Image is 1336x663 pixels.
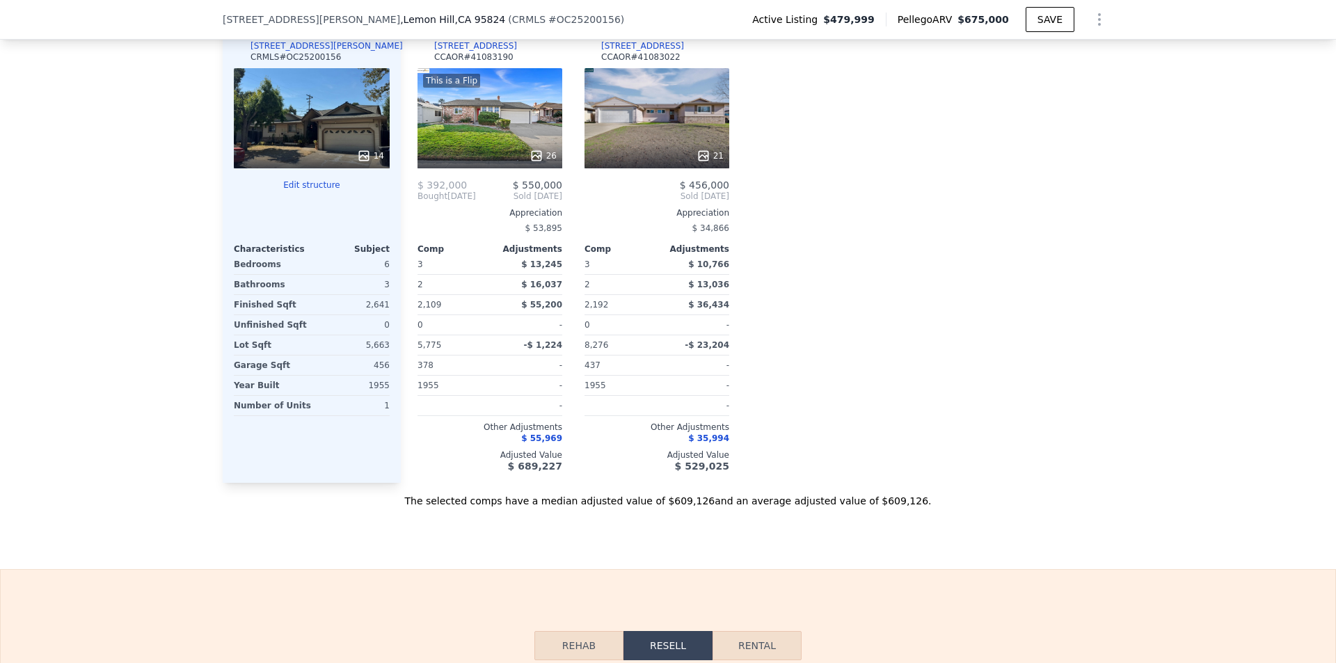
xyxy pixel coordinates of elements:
div: Adjusted Value [584,449,729,461]
button: SAVE [1026,7,1074,32]
button: Show Options [1085,6,1113,33]
div: Bedrooms [234,255,309,274]
div: [STREET_ADDRESS] [601,40,684,51]
div: Garage Sqft [234,356,309,375]
div: Appreciation [584,207,729,218]
div: 2 [417,275,487,294]
div: - [660,376,729,395]
div: 2 [584,275,654,294]
span: $ 53,895 [525,223,562,233]
span: $ 13,245 [521,259,562,269]
span: , CA 95824 [454,14,505,25]
div: 6 [315,255,390,274]
div: - [493,396,562,415]
span: Pellego ARV [898,13,958,26]
div: - [493,356,562,375]
button: Rehab [534,631,623,660]
button: Resell [623,631,713,660]
span: $ 34,866 [692,223,729,233]
span: 5,775 [417,340,441,350]
span: 437 [584,360,601,370]
div: [STREET_ADDRESS][PERSON_NAME] [250,40,403,51]
span: 0 [417,320,423,330]
div: Other Adjustments [417,422,562,433]
span: $ 550,000 [513,179,562,191]
div: CRMLS # OC25200156 [250,51,341,63]
div: Comp [584,243,657,255]
span: Sold [DATE] [584,191,729,202]
span: $ 55,969 [521,433,562,443]
a: [STREET_ADDRESS] [584,40,684,51]
div: 0 [315,315,390,335]
span: 3 [417,259,423,269]
div: 14 [357,149,384,163]
span: 2,109 [417,300,441,310]
div: Characteristics [234,243,312,255]
div: 1955 [417,376,487,395]
div: ( ) [508,13,624,26]
span: 0 [584,320,590,330]
div: Other Adjustments [584,422,729,433]
span: # OC25200156 [548,14,621,25]
div: - [493,376,562,395]
div: - [493,315,562,335]
span: [STREET_ADDRESS][PERSON_NAME] [223,13,400,26]
div: [STREET_ADDRESS] [434,40,517,51]
span: $ 529,025 [675,461,729,472]
div: Adjustments [657,243,729,255]
span: $ 16,037 [521,280,562,289]
span: $ 689,227 [508,461,562,472]
span: 8,276 [584,340,608,350]
div: Finished Sqft [234,295,309,314]
div: 26 [530,149,557,163]
span: , Lemon Hill [400,13,505,26]
div: 1955 [584,376,654,395]
div: [DATE] [417,191,476,202]
span: $ 456,000 [680,179,729,191]
button: Edit structure [234,179,390,191]
span: -$ 23,204 [685,340,729,350]
span: $479,999 [823,13,875,26]
div: This is a Flip [423,74,480,88]
span: -$ 1,224 [524,340,562,350]
span: 2,192 [584,300,608,310]
div: 2,641 [315,295,390,314]
button: Rental [713,631,802,660]
span: $ 55,200 [521,300,562,310]
div: Unfinished Sqft [234,315,309,335]
span: $ 10,766 [688,259,729,269]
div: 1955 [315,376,390,395]
span: Sold [DATE] [476,191,562,202]
span: 3 [584,259,590,269]
div: Appreciation [417,207,562,218]
div: Lot Sqft [234,335,309,355]
div: Adjusted Value [417,449,562,461]
div: 21 [697,149,724,163]
div: - [660,396,729,415]
div: 456 [315,356,390,375]
div: - [660,356,729,375]
span: $ 392,000 [417,179,467,191]
span: Bought [417,191,447,202]
div: 5,663 [315,335,390,355]
div: Number of Units [234,396,311,415]
div: Adjustments [490,243,562,255]
div: 1 [317,396,390,415]
a: [STREET_ADDRESS] [417,40,517,51]
div: The selected comps have a median adjusted value of $609,126 and an average adjusted value of $609... [223,483,1113,508]
span: $ 13,036 [688,280,729,289]
div: Subject [312,243,390,255]
div: CCAOR # 41083022 [601,51,681,63]
div: Bathrooms [234,275,309,294]
span: $ 35,994 [688,433,729,443]
div: - [660,315,729,335]
span: CRMLS [512,14,546,25]
span: $ 36,434 [688,300,729,310]
div: CCAOR # 41083190 [434,51,514,63]
span: $675,000 [957,14,1009,25]
div: Comp [417,243,490,255]
span: Active Listing [752,13,823,26]
span: 378 [417,360,434,370]
div: Year Built [234,376,309,395]
div: 3 [315,275,390,294]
